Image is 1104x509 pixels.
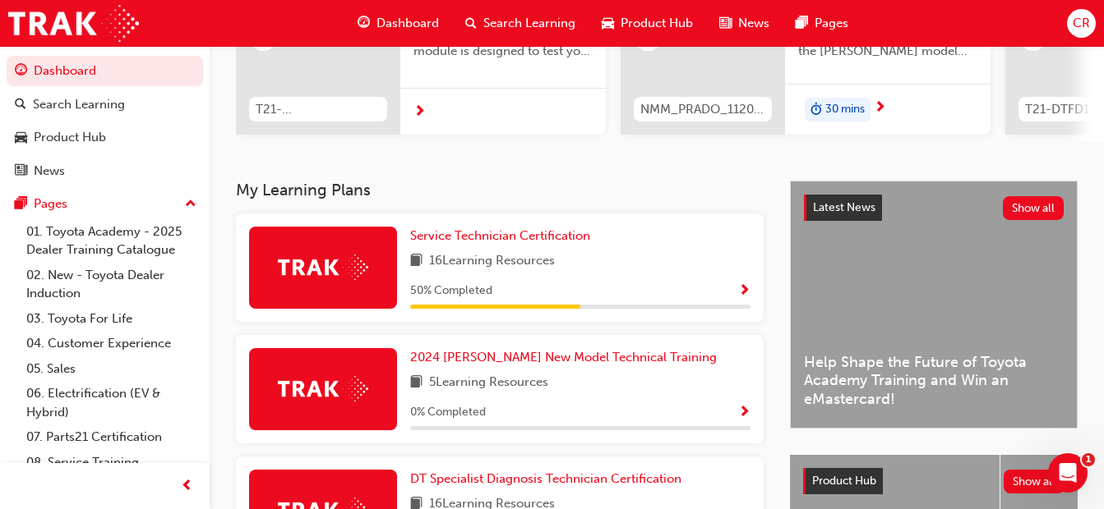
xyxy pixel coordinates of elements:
[621,14,693,33] span: Product Hub
[410,228,590,243] span: Service Technician Certification
[34,162,65,181] div: News
[1082,453,1095,466] span: 1
[410,471,681,486] span: DT Specialist Diagnosis Technician Certification
[410,282,492,300] span: 50 % Completed
[7,122,203,153] a: Product Hub
[15,164,27,179] span: news-icon
[1048,453,1088,493] iframe: Intercom live chat
[358,13,370,34] span: guage-icon
[738,14,769,33] span: News
[1067,9,1096,38] button: CR
[811,99,822,121] span: duration-icon
[465,13,477,34] span: search-icon
[429,373,548,393] span: 5 Learning Resources
[1025,100,1089,119] span: T21-DTFD1
[483,14,575,33] span: Search Learning
[20,424,203,450] a: 07. Parts21 Certification
[15,197,27,212] span: pages-icon
[20,356,203,382] a: 05. Sales
[804,353,1064,409] span: Help Shape the Future of Toyota Academy Training and Win an eMastercard!
[7,56,203,86] a: Dashboard
[1004,470,1065,493] button: Show all
[15,98,26,112] span: search-icon
[874,101,886,116] span: next-icon
[15,131,27,145] span: car-icon
[410,227,597,245] a: Service Technician Certification
[20,306,203,332] a: 03. Toyota For Life
[34,195,67,213] div: Pages
[738,281,751,301] button: Show Progress
[803,468,1065,494] a: Product HubShow all
[278,376,368,401] img: Trak
[796,13,808,34] span: pages-icon
[410,251,423,272] span: book-icon
[429,251,555,272] span: 16 Learning Resources
[7,53,203,189] button: DashboardSearch LearningProduct HubNews
[236,181,764,199] h3: My Learning Plans
[7,89,203,120] a: Search Learning
[813,200,875,214] span: Latest News
[376,14,439,33] span: Dashboard
[20,219,203,263] a: 01. Toyota Academy - 2025 Dealer Training Catalogue
[783,7,861,40] a: pages-iconPages
[33,95,125,114] div: Search Learning
[410,373,423,393] span: book-icon
[452,7,589,40] a: search-iconSearch Learning
[410,403,486,422] span: 0 % Completed
[589,7,706,40] a: car-iconProduct Hub
[20,263,203,306] a: 02. New - Toyota Dealer Induction
[738,406,751,420] span: Show Progress
[825,100,865,119] span: 30 mins
[185,194,196,215] span: up-icon
[344,7,452,40] a: guage-iconDashboard
[20,450,203,475] a: 08. Service Training
[410,350,717,365] span: 2024 [PERSON_NAME] New Model Technical Training
[34,128,106,147] div: Product Hub
[738,284,751,299] span: Show Progress
[181,476,193,497] span: prev-icon
[640,100,765,119] span: NMM_PRADO_112024_MODULE_1
[812,474,876,488] span: Product Hub
[7,156,203,186] a: News
[20,381,203,424] a: 06. Electrification (EV & Hybrid)
[7,189,203,219] button: Pages
[278,254,368,280] img: Trak
[602,13,614,34] span: car-icon
[413,105,426,120] span: next-icon
[410,348,723,367] a: 2024 [PERSON_NAME] New Model Technical Training
[20,331,203,356] a: 04. Customer Experience
[804,195,1064,221] a: Latest NewsShow all
[15,64,27,79] span: guage-icon
[8,5,139,42] img: Trak
[738,402,751,423] button: Show Progress
[256,100,381,119] span: T21-STFOS_PRE_EXAM
[790,181,1078,429] a: Latest NewsShow allHelp Shape the Future of Toyota Academy Training and Win an eMastercard!
[719,13,732,34] span: news-icon
[1003,196,1065,220] button: Show all
[410,470,688,488] a: DT Specialist Diagnosis Technician Certification
[1073,14,1090,33] span: CR
[706,7,783,40] a: news-iconNews
[815,14,848,33] span: Pages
